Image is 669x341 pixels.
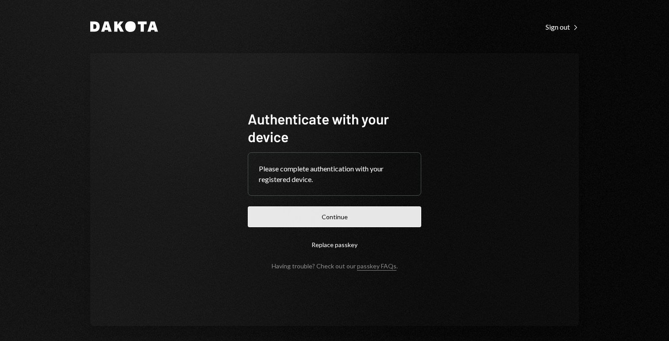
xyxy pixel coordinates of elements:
[357,262,396,271] a: passkey FAQs
[248,206,421,227] button: Continue
[272,262,398,270] div: Having trouble? Check out our .
[259,163,410,185] div: Please complete authentication with your registered device.
[546,23,579,31] div: Sign out
[546,22,579,31] a: Sign out
[248,110,421,145] h1: Authenticate with your device
[248,234,421,255] button: Replace passkey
